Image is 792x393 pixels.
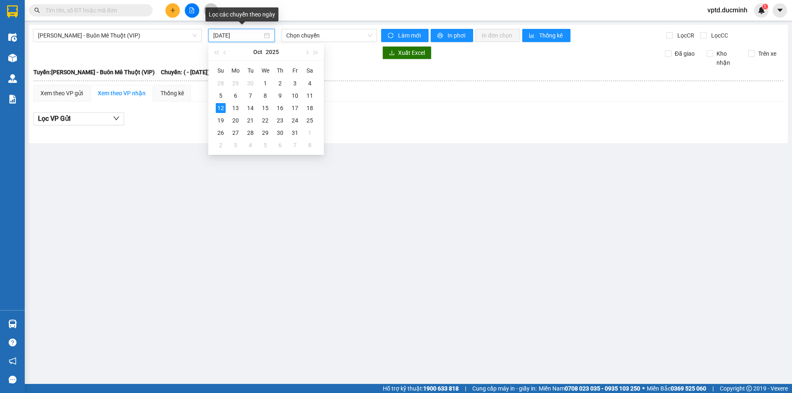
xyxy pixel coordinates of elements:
span: Thống kê [539,31,564,40]
td: 2025-10-12 [213,102,228,114]
div: 21 [245,115,255,125]
td: 2025-10-18 [302,102,317,114]
input: Tìm tên, số ĐT hoặc mã đơn [45,6,143,15]
div: 1 [305,128,315,138]
th: Th [273,64,288,77]
button: Oct [253,44,262,60]
button: syncLàm mới [381,29,429,42]
div: 8 [305,140,315,150]
div: 29 [231,78,240,88]
th: Tu [243,64,258,77]
strong: 0708 023 035 - 0935 103 250 [565,385,640,392]
td: 2025-11-04 [243,139,258,151]
span: question-circle [9,339,16,346]
div: 9 [275,91,285,101]
td: 2025-10-03 [288,77,302,89]
div: Thống kê [160,89,184,98]
div: 12 [216,103,226,113]
td: 2025-10-29 [258,127,273,139]
td: 2025-10-26 [213,127,228,139]
div: 16 [275,103,285,113]
td: 2025-09-29 [228,77,243,89]
div: 4 [305,78,315,88]
strong: 0369 525 060 [671,385,706,392]
span: Hồ Chí Minh - Buôn Mê Thuột (VIP) [38,29,197,42]
td: 2025-11-02 [213,139,228,151]
span: Chuyến: ( - [DATE]) [161,68,210,77]
div: 3 [231,140,240,150]
div: 23 [275,115,285,125]
span: | [712,384,714,393]
span: bar-chart [529,33,536,39]
img: warehouse-icon [8,74,17,83]
img: warehouse-icon [8,320,17,328]
td: 2025-10-15 [258,102,273,114]
td: 2025-10-19 [213,114,228,127]
span: Lọc CC [708,31,729,40]
div: 8 [260,91,270,101]
div: 26 [216,128,226,138]
span: Cung cấp máy in - giấy in: [472,384,537,393]
span: In phơi [448,31,467,40]
td: 2025-10-28 [243,127,258,139]
td: 2025-10-16 [273,102,288,114]
td: 2025-10-02 [273,77,288,89]
span: Làm mới [398,31,422,40]
td: 2025-10-25 [302,114,317,127]
div: 4 [245,140,255,150]
div: 31 [290,128,300,138]
td: 2025-10-08 [258,89,273,102]
td: 2025-10-24 [288,114,302,127]
span: Đã giao [672,49,698,58]
button: plus [165,3,180,18]
div: 27 [231,128,240,138]
td: 2025-10-11 [302,89,317,102]
div: 17 [290,103,300,113]
span: search [34,7,40,13]
div: 15 [260,103,270,113]
button: downloadXuất Excel [382,46,431,59]
button: In đơn chọn [475,29,520,42]
div: 7 [290,140,300,150]
span: printer [437,33,444,39]
th: Sa [302,64,317,77]
span: file-add [189,7,195,13]
td: 2025-10-09 [273,89,288,102]
button: 2025 [266,44,279,60]
div: 30 [245,78,255,88]
span: Miền Nam [539,384,640,393]
div: 5 [260,140,270,150]
span: caret-down [776,7,784,14]
img: logo-vxr [7,5,18,18]
td: 2025-11-05 [258,139,273,151]
img: solution-icon [8,95,17,104]
span: ⚪️ [642,387,645,390]
div: Xem theo VP nhận [98,89,146,98]
span: Kho nhận [713,49,742,67]
span: Lọc CR [674,31,695,40]
div: 14 [245,103,255,113]
td: 2025-10-17 [288,102,302,114]
span: Hỗ trợ kỹ thuật: [383,384,459,393]
div: 11 [305,91,315,101]
td: 2025-10-20 [228,114,243,127]
div: 29 [260,128,270,138]
td: 2025-11-07 [288,139,302,151]
div: 7 [245,91,255,101]
td: 2025-10-23 [273,114,288,127]
span: down [113,115,120,122]
td: 2025-10-13 [228,102,243,114]
div: 18 [305,103,315,113]
div: 24 [290,115,300,125]
td: 2025-10-10 [288,89,302,102]
div: 6 [231,91,240,101]
span: Miền Bắc [647,384,706,393]
div: 2 [216,140,226,150]
th: Su [213,64,228,77]
div: 22 [260,115,270,125]
b: Tuyến: [PERSON_NAME] - Buôn Mê Thuột (VIP) [33,69,155,75]
sup: 1 [762,4,768,9]
td: 2025-10-01 [258,77,273,89]
span: | [465,384,466,393]
button: file-add [185,3,199,18]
